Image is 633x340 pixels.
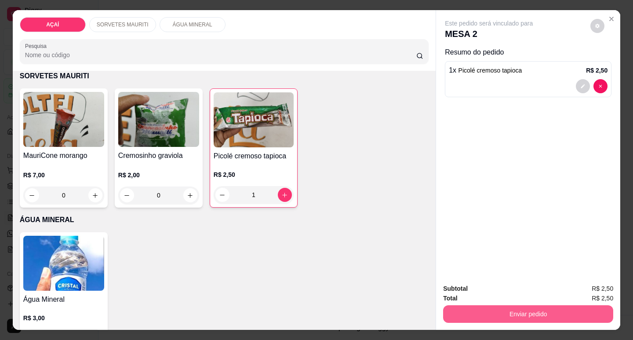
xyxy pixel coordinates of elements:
img: product-image [23,92,104,147]
p: R$ 2,00 [118,171,199,179]
button: decrease-product-quantity [593,79,608,93]
p: SORVETES MAURITI [20,71,429,81]
button: decrease-product-quantity [25,188,39,202]
strong: Subtotal [443,285,468,292]
p: 1 x [449,65,522,76]
p: R$ 2,50 [586,66,608,75]
button: decrease-product-quantity [576,79,590,93]
h4: Água Mineral [23,294,104,305]
button: Close [604,12,618,26]
p: ÁGUA MINERAL [173,21,212,28]
button: Enviar pedido [443,305,613,323]
img: product-image [23,236,104,291]
button: increase-product-quantity [88,188,102,202]
p: Resumo do pedido [445,47,611,58]
button: increase-product-quantity [183,188,197,202]
button: decrease-product-quantity [120,188,134,202]
p: MESA 2 [445,28,533,40]
span: R$ 2,50 [592,293,613,303]
p: R$ 2,50 [214,170,294,179]
span: Picolé cremoso tapioca [458,67,522,74]
h4: MauriCone morango [23,150,104,161]
p: ÁGUA MINERAL [20,215,429,225]
button: decrease-product-quantity [590,19,604,33]
p: AÇAÍ [46,21,59,28]
img: product-image [118,92,199,147]
img: product-image [214,92,294,147]
strong: Total [443,295,457,302]
label: Pesquisa [25,42,50,50]
span: R$ 2,50 [592,284,613,293]
button: decrease-product-quantity [215,188,229,202]
p: Este pedido será vinculado para [445,19,533,28]
h4: Picolé cremoso tapioca [214,151,294,161]
p: R$ 3,00 [23,314,104,322]
p: SORVETES MAURITI [97,21,149,28]
button: increase-product-quantity [278,188,292,202]
h4: Cremosinho graviola [118,150,199,161]
input: Pesquisa [25,51,417,59]
p: R$ 7,00 [23,171,104,179]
